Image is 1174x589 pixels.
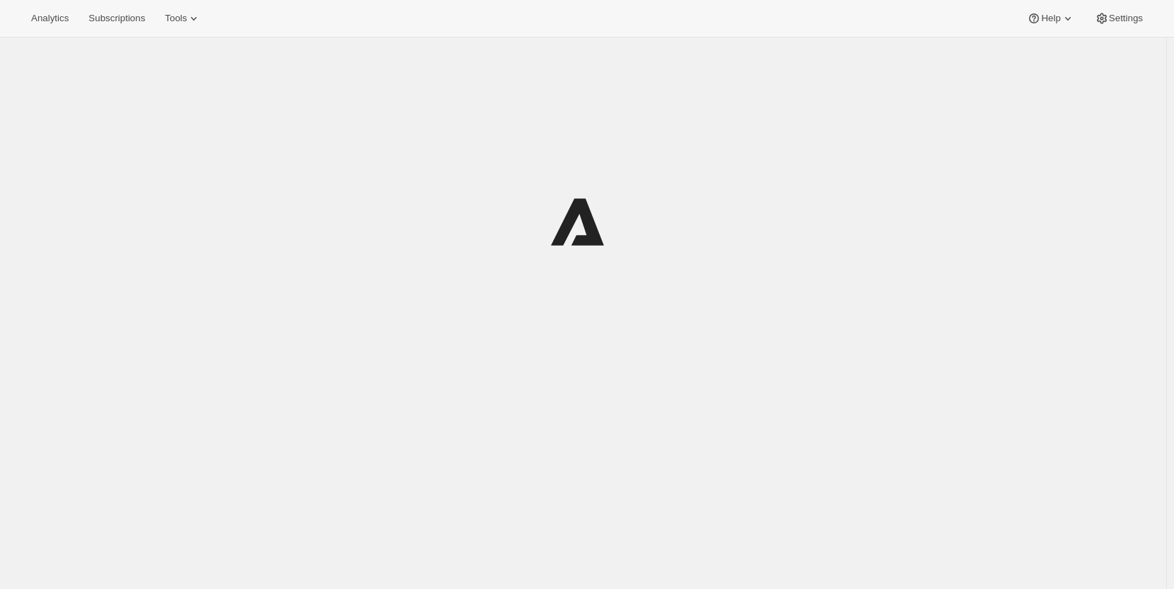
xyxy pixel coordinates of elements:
span: Tools [165,13,187,24]
span: Analytics [31,13,69,24]
button: Settings [1086,8,1151,28]
button: Help [1018,8,1083,28]
button: Analytics [23,8,77,28]
button: Subscriptions [80,8,153,28]
span: Help [1041,13,1060,24]
span: Settings [1109,13,1143,24]
span: Subscriptions [88,13,145,24]
button: Tools [156,8,209,28]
